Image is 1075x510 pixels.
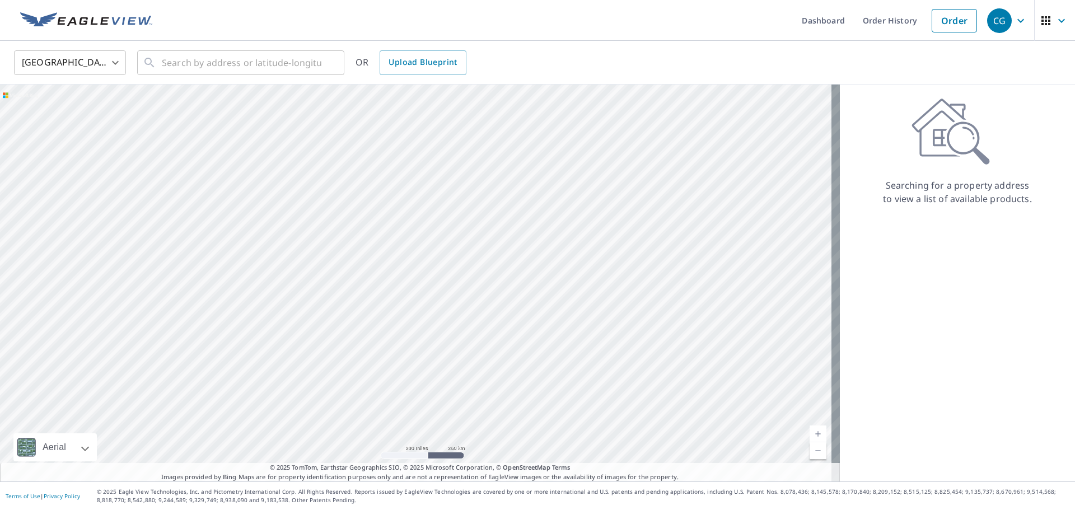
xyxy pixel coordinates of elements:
input: Search by address or latitude-longitude [162,47,321,78]
div: OR [356,50,466,75]
a: Current Level 5, Zoom In [810,425,826,442]
div: CG [987,8,1012,33]
p: © 2025 Eagle View Technologies, Inc. and Pictometry International Corp. All Rights Reserved. Repo... [97,488,1069,504]
div: Aerial [39,433,69,461]
p: | [6,493,80,499]
a: Terms of Use [6,492,40,500]
div: Aerial [13,433,97,461]
a: Privacy Policy [44,492,80,500]
img: EV Logo [20,12,152,29]
div: [GEOGRAPHIC_DATA] [14,47,126,78]
p: Searching for a property address to view a list of available products. [882,179,1032,205]
a: Terms [552,463,571,471]
a: Upload Blueprint [380,50,466,75]
a: Order [932,9,977,32]
a: Current Level 5, Zoom Out [810,442,826,459]
span: © 2025 TomTom, Earthstar Geographics SIO, © 2025 Microsoft Corporation, © [270,463,571,472]
a: OpenStreetMap [503,463,550,471]
span: Upload Blueprint [389,55,457,69]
